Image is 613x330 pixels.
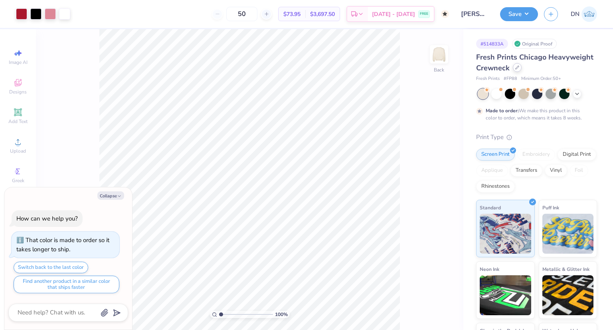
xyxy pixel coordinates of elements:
div: Print Type [476,133,597,142]
button: Find another product in a similar color that ships faster [14,276,119,293]
div: Embroidery [517,149,555,161]
span: Neon Ink [480,265,499,273]
span: Image AI [9,59,28,66]
img: Back [431,46,447,62]
span: [DATE] - [DATE] [372,10,415,18]
span: Greek [12,177,24,184]
div: Applique [476,165,508,177]
span: Puff Ink [542,203,559,212]
span: Fresh Prints [476,76,500,82]
div: Transfers [510,165,542,177]
span: $73.95 [283,10,301,18]
span: # FP88 [504,76,517,82]
input: – – [226,7,257,21]
button: Save [500,7,538,21]
input: Untitled Design [455,6,494,22]
span: Minimum Order: 50 + [521,76,561,82]
div: We make this product in this color to order, which means it takes 8 weeks. [486,107,584,121]
div: That color is made to order so it takes longer to ship. [16,236,109,253]
div: Back [434,66,444,74]
span: Add Text [8,118,28,125]
img: Standard [480,214,531,254]
div: Original Proof [512,39,557,49]
span: Metallic & Glitter Ink [542,265,589,273]
span: Upload [10,148,26,154]
img: Metallic & Glitter Ink [542,275,594,315]
div: Rhinestones [476,181,515,193]
div: How can we help you? [16,215,78,223]
span: FREE [420,11,428,17]
div: Digital Print [558,149,596,161]
img: Neon Ink [480,275,531,315]
button: Collapse [97,191,124,200]
span: Fresh Prints Chicago Heavyweight Crewneck [476,52,593,73]
strong: Made to order: [486,107,519,114]
img: Danielle Newport [581,6,597,22]
div: Screen Print [476,149,515,161]
div: Foil [569,165,588,177]
div: # 514833A [476,39,508,49]
button: Switch back to the last color [14,262,88,273]
span: Standard [480,203,501,212]
span: $3,697.50 [310,10,335,18]
span: 100 % [275,311,288,318]
img: Puff Ink [542,214,594,254]
span: DN [571,10,579,19]
span: Designs [9,89,27,95]
a: DN [571,6,597,22]
div: Vinyl [545,165,567,177]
